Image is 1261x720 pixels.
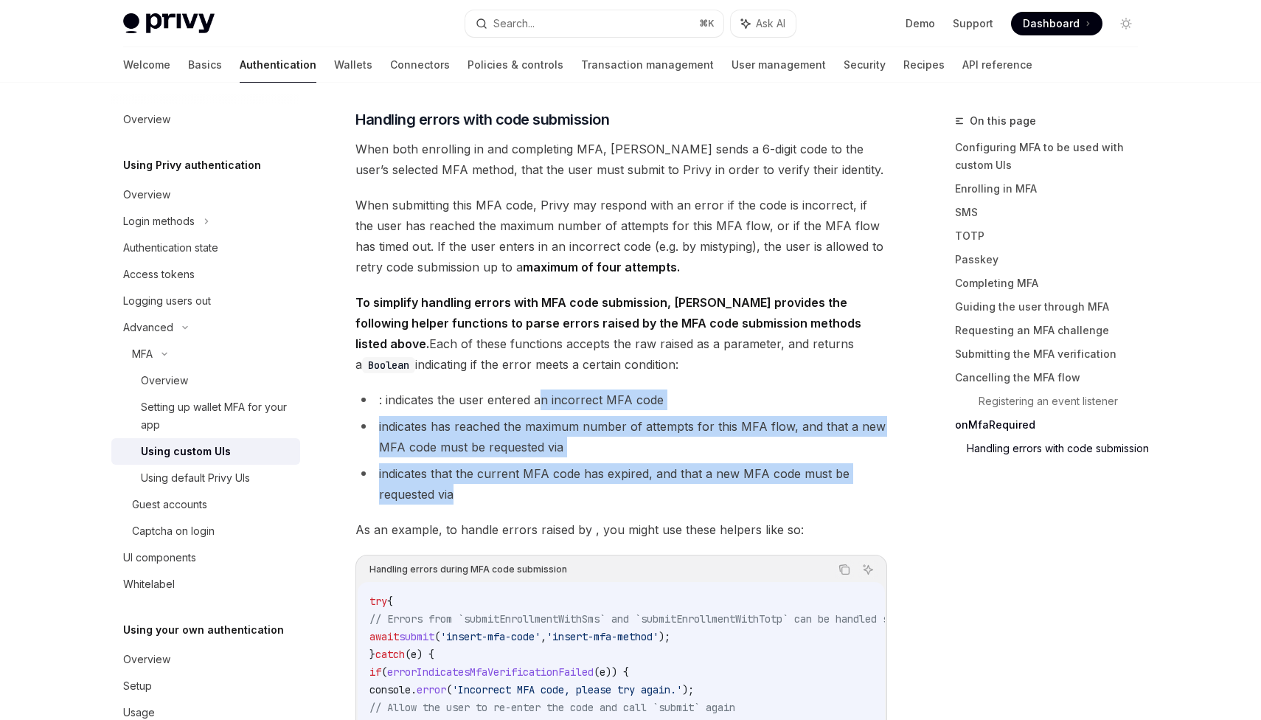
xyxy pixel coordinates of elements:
a: Security [844,47,886,83]
a: onMfaRequired [955,413,1150,437]
h5: Using Privy authentication [123,156,261,174]
div: Access tokens [123,266,195,283]
a: Configuring MFA to be used with custom UIs [955,136,1150,177]
span: 'Incorrect MFA code, please try again.' [452,683,682,696]
span: 'insert-mfa-code' [440,630,541,643]
button: Copy the contents from the code block [835,560,854,579]
a: Captcha on login [111,518,300,544]
strong: To simplify handling errors with MFA code submission, [PERSON_NAME] provides the following helper... [355,295,861,351]
span: Dashboard [1023,16,1080,31]
strong: maximum of four attempts. [523,260,680,274]
span: ( [381,665,387,679]
a: Overview [111,106,300,133]
span: e [411,648,417,661]
a: Connectors [390,47,450,83]
span: await [369,630,399,643]
span: ( [434,630,440,643]
a: Setting up wallet MFA for your app [111,394,300,438]
div: Guest accounts [132,496,207,513]
div: Overview [123,111,170,128]
a: Welcome [123,47,170,83]
a: Recipes [903,47,945,83]
a: Policies & controls [468,47,563,83]
a: SMS [955,201,1150,224]
a: User management [732,47,826,83]
a: Overview [111,367,300,394]
a: Registering an event listener [979,390,1150,413]
div: Handling errors during MFA code submission [369,560,567,579]
span: Ask AI [756,16,785,31]
span: ⌘ K [699,18,715,30]
code: Boolean [362,357,415,373]
div: UI components [123,549,196,567]
a: Guiding the user through MFA [955,295,1150,319]
span: When submitting this MFA code, Privy may respond with an error if the code is incorrect, if the u... [355,195,887,277]
button: Ask AI [858,560,878,579]
span: 'insert-mfa-method' [546,630,659,643]
a: Overview [111,646,300,673]
span: submit [399,630,434,643]
a: Requesting an MFA challenge [955,319,1150,342]
span: When both enrolling in and completing MFA, [PERSON_NAME] sends a 6-digit code to the user’s selec... [355,139,887,180]
span: ); [659,630,670,643]
a: Handling errors with code submission [967,437,1150,460]
button: Toggle dark mode [1114,12,1138,35]
span: On this page [970,112,1036,130]
span: As an example, to handle errors raised by , you might use these helpers like so: [355,519,887,540]
div: Login methods [123,212,195,230]
span: ); [682,683,694,696]
span: errorIndicatesMfaVerificationFailed [387,665,594,679]
li: indicates that the current MFA code has expired, and that a new MFA code must be requested via [355,463,887,505]
a: Setup [111,673,300,699]
a: Logging users out [111,288,300,314]
span: ( [594,665,600,679]
div: Overview [123,651,170,668]
a: Submitting the MFA verification [955,342,1150,366]
span: . [411,683,417,696]
button: Ask AI [731,10,796,37]
a: Transaction management [581,47,714,83]
span: e [600,665,605,679]
a: Guest accounts [111,491,300,518]
a: Using custom UIs [111,438,300,465]
a: Basics [188,47,222,83]
a: Whitelabel [111,571,300,598]
a: Completing MFA [955,271,1150,295]
div: Whitelabel [123,575,175,593]
a: TOTP [955,224,1150,248]
span: ( [446,683,452,696]
span: ) { [417,648,434,661]
a: Overview [111,181,300,208]
span: ( [405,648,411,661]
div: Overview [123,186,170,204]
span: console [369,683,411,696]
img: light logo [123,13,215,34]
span: try [369,595,387,608]
span: )) { [605,665,629,679]
span: catch [375,648,405,661]
div: Setup [123,677,152,695]
a: Authentication [240,47,316,83]
div: Logging users out [123,292,211,310]
div: Authentication state [123,239,218,257]
div: Overview [141,372,188,390]
li: : indicates the user entered an incorrect MFA code [355,390,887,410]
div: Search... [493,15,535,32]
span: Each of these functions accepts the raw raised as a parameter, and returns a indicating if the er... [355,292,887,375]
a: Demo [906,16,935,31]
button: Search...⌘K [465,10,723,37]
span: } [369,648,375,661]
div: Captcha on login [132,522,215,540]
span: error [417,683,446,696]
span: Handling errors with code submission [355,109,609,130]
a: Cancelling the MFA flow [955,366,1150,390]
span: // Allow the user to re-enter the code and call `submit` again [369,701,735,714]
li: indicates has reached the maximum number of attempts for this MFA flow, and that a new MFA code m... [355,416,887,457]
div: Using custom UIs [141,443,231,460]
div: Setting up wallet MFA for your app [141,398,291,434]
span: if [369,665,381,679]
a: API reference [962,47,1032,83]
a: Passkey [955,248,1150,271]
a: Dashboard [1011,12,1102,35]
span: // Errors from `submitEnrollmentWithSms` and `submitEnrollmentWithTotp` can be handled similarly [369,612,936,626]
